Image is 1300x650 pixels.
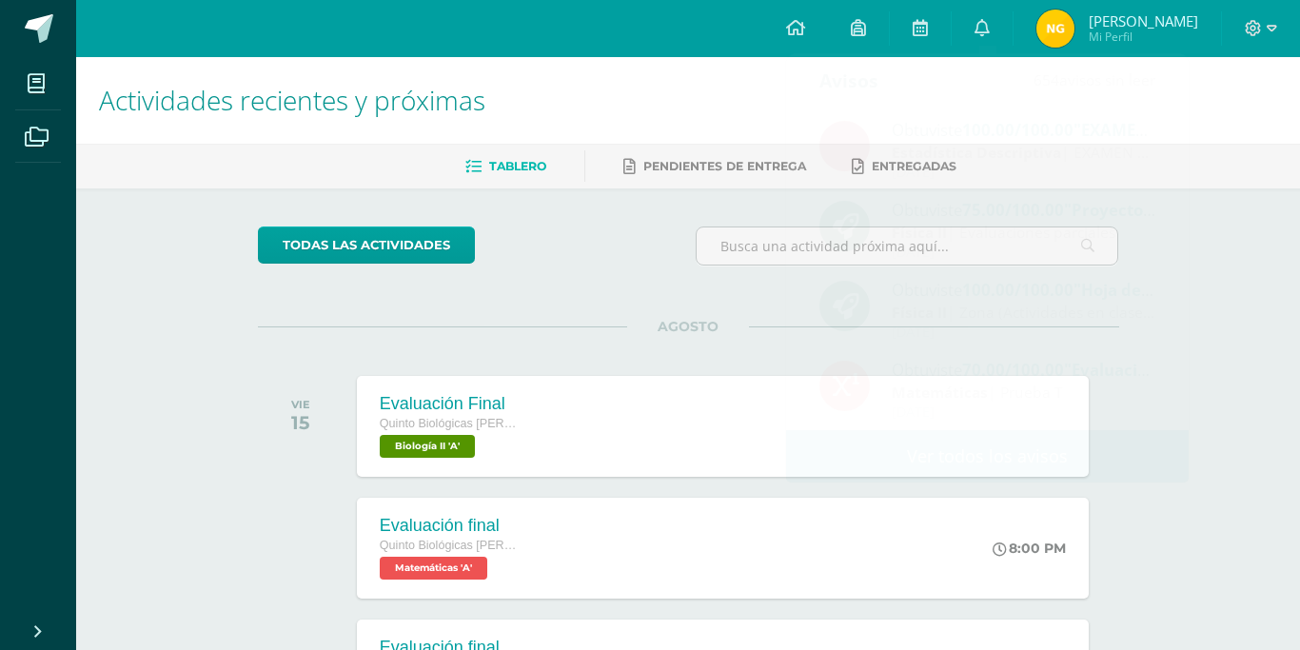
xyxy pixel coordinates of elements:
[892,302,947,323] strong: Física II
[892,302,1156,324] div: | Zona (Actividades en clase y tareas)
[258,227,475,264] a: todas las Actividades
[291,398,310,411] div: VIE
[1036,10,1074,48] img: 6c0e1cec44fe6cbff5fcaa32ce96c56f.png
[380,394,522,414] div: Evaluación Final
[962,359,1064,381] span: 70.00/100.00
[892,165,1156,181] div: [DATE]
[892,382,1156,404] div: | Prueba T
[380,435,475,458] span: Biología II 'A'
[892,197,1156,222] div: Obtuviste en
[1089,29,1198,45] span: Mi Perfil
[819,54,878,107] div: Avisos
[892,142,1061,163] strong: Estadística Descriptiva
[627,318,749,335] span: AGOSTO
[892,222,947,243] strong: Física II
[962,199,1064,221] span: 75.00/100.00
[1089,11,1198,30] span: [PERSON_NAME]
[291,411,310,434] div: 15
[962,119,1073,141] span: 100.00/100.00
[1034,69,1059,90] span: 654
[892,142,1156,164] div: | EXAMEN CORTO 1 Y 2 III UNIDAD
[643,159,806,173] span: Pendientes de entrega
[892,277,1156,302] div: Obtuviste en
[892,222,1156,244] div: | Evaluaciones parciales
[892,382,988,403] strong: Matemáticas
[892,404,1156,421] div: [DATE]
[697,227,1118,265] input: Busca una actividad próxima aquí...
[99,82,485,118] span: Actividades recientes y próximas
[993,540,1066,557] div: 8:00 PM
[380,557,487,580] span: Matemáticas 'A'
[892,357,1156,382] div: Obtuviste en
[892,245,1156,261] div: [DATE]
[380,539,522,552] span: Quinto Biológicas [PERSON_NAME]. C.C.L.L. en Ciencias Biológicas
[892,325,1156,341] div: [DATE]
[1073,119,1229,141] span: "EXAMEN CORTO 2"
[489,159,546,173] span: Tablero
[892,117,1156,142] div: Obtuviste en
[465,151,546,182] a: Tablero
[380,417,522,430] span: Quinto Biológicas [PERSON_NAME]. C.C.L.L. en Ciencias Biológicas
[623,151,806,182] a: Pendientes de entrega
[786,430,1189,483] a: Ver todos los avisos
[1034,69,1155,90] span: avisos sin leer
[380,516,522,536] div: Evaluación final
[962,279,1073,301] span: 100.00/100.00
